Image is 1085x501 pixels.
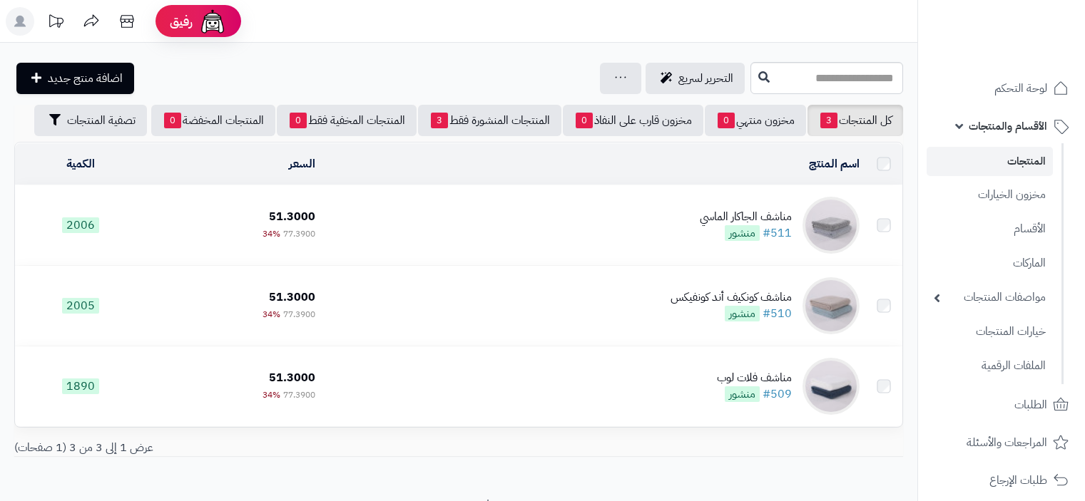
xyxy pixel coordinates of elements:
[34,105,147,136] button: تصفية المنتجات
[803,277,860,334] img: مناشف كونكيف أند كونفيكس
[927,214,1053,244] a: الأقسام
[198,7,227,36] img: ai-face.png
[563,105,703,136] a: مخزون قارب على النفاذ0
[725,225,760,241] span: منشور
[62,298,99,314] span: 2005
[717,370,792,386] div: مناشف فلات لوب
[269,369,315,386] span: 51.3000
[820,113,837,128] span: 3
[725,386,760,402] span: منشور
[927,248,1053,279] a: الماركات
[808,105,903,136] a: كل المنتجات3
[927,147,1053,176] a: المنتجات
[725,306,760,321] span: منشور
[705,105,806,136] a: مخزون منتهي0
[671,289,792,306] div: مناشف كونكيف أند كونفيكس
[994,78,1047,98] span: لوحة التحكم
[431,113,448,128] span: 3
[418,105,561,136] a: المنتجات المنشورة فقط3
[927,388,1076,422] a: الطلبات
[263,227,280,240] span: 34%
[967,433,1047,453] span: المراجعات والأسئلة
[277,105,417,136] a: المنتجات المخفية فقط0
[151,105,275,136] a: المنتجات المخفضة0
[763,386,792,403] a: #509
[763,224,792,242] a: #511
[269,208,315,225] span: 51.3000
[269,289,315,306] span: 51.3000
[989,470,1047,490] span: طلبات الإرجاع
[927,71,1076,105] a: لوحة التحكم
[1014,395,1047,415] span: الطلبات
[927,282,1053,313] a: مواصفات المنتجات
[263,308,280,321] span: 34%
[48,70,123,87] span: اضافة منتج جديد
[927,425,1076,460] a: المراجعات والأسئلة
[969,116,1047,136] span: الأقسام والمنتجات
[164,113,181,128] span: 0
[62,378,99,394] span: 1890
[718,113,735,128] span: 0
[927,316,1053,347] a: خيارات المنتجات
[4,440,459,456] div: عرض 1 إلى 3 من 3 (1 صفحات)
[67,112,136,129] span: تصفية المنتجات
[927,351,1053,381] a: الملفات الرقمية
[803,358,860,415] img: مناشف فلات لوب
[283,308,315,321] span: 77.3900
[576,113,593,128] span: 0
[38,7,73,39] a: تحديثات المنصة
[283,227,315,240] span: 77.3900
[170,13,193,30] span: رفيق
[988,36,1071,66] img: logo-2.png
[700,209,792,225] div: مناشف الجاكار الماسي
[62,217,99,233] span: 2006
[66,155,95,172] a: الكمية
[927,463,1076,497] a: طلبات الإرجاع
[646,63,745,94] a: التحرير لسريع
[289,155,315,172] a: السعر
[763,305,792,322] a: #510
[283,388,315,401] span: 77.3900
[927,180,1053,210] a: مخزون الخيارات
[678,70,733,87] span: التحرير لسريع
[263,388,280,401] span: 34%
[803,197,860,254] img: مناشف الجاكار الماسي
[809,155,860,172] a: اسم المنتج
[290,113,307,128] span: 0
[16,63,134,94] a: اضافة منتج جديد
